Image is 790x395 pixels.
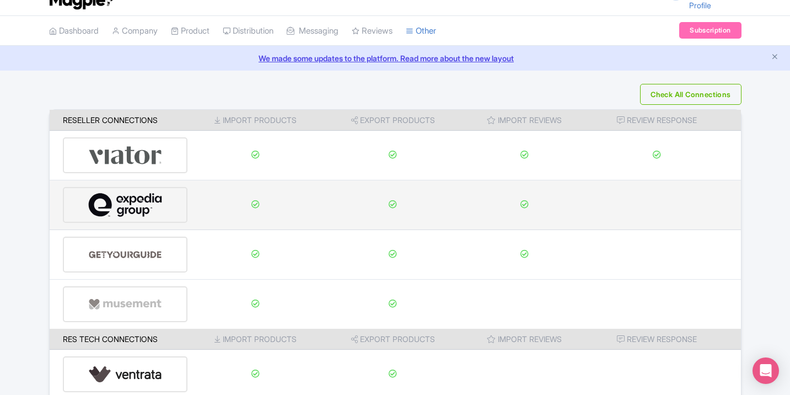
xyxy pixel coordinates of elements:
[406,16,436,46] a: Other
[49,16,99,46] a: Dashboard
[171,16,209,46] a: Product
[587,329,741,350] th: Review Response
[223,16,273,46] a: Distribution
[324,329,463,350] th: Export Products
[112,16,158,46] a: Company
[50,329,188,350] th: Res Tech Connections
[187,110,324,131] th: Import Products
[689,1,711,10] a: Profile
[50,110,188,131] th: Reseller Connections
[7,52,783,64] a: We made some updates to the platform. Read more about the new layout
[640,84,741,105] button: Check All Connections
[463,110,587,131] th: Import Reviews
[88,188,162,222] img: expedia-9e2f273c8342058d41d2cc231867de8b.svg
[771,51,779,64] button: Close announcement
[324,110,463,131] th: Export Products
[88,357,162,391] img: ventrata-b8ee9d388f52bb9ce077e58fa33de912.svg
[187,329,324,350] th: Import Products
[463,329,587,350] th: Import Reviews
[753,357,779,384] div: Open Intercom Messenger
[587,110,741,131] th: Review Response
[88,238,162,271] img: get_your_guide-5a6366678479520ec94e3f9d2b9f304b.svg
[88,287,162,321] img: musement-dad6797fd076d4ac540800b229e01643.svg
[352,16,393,46] a: Reviews
[88,138,162,172] img: viator-e2bf771eb72f7a6029a5edfbb081213a.svg
[287,16,338,46] a: Messaging
[679,22,741,39] a: Subscription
